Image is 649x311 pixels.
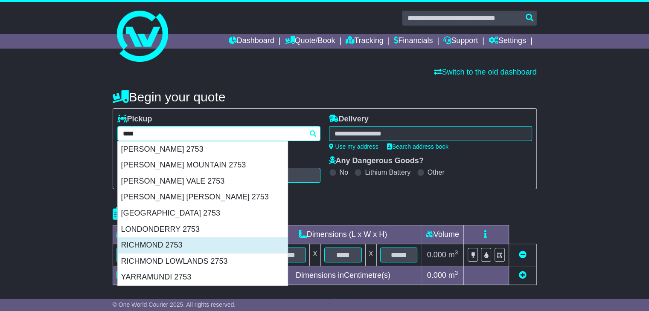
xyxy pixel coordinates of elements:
[118,253,288,270] div: RICHMOND LOWLANDS 2753
[117,126,320,141] typeahead: Please provide city
[118,205,288,222] div: [GEOGRAPHIC_DATA] 2753
[113,90,537,104] h4: Begin your quote
[519,251,527,259] a: Remove this item
[340,168,348,176] label: No
[443,34,478,49] a: Support
[118,173,288,190] div: [PERSON_NAME] VALE 2753
[265,225,421,244] td: Dimensions (L x W x H)
[118,157,288,173] div: [PERSON_NAME] MOUNTAIN 2753
[329,156,424,166] label: Any Dangerous Goods?
[229,34,274,49] a: Dashboard
[394,34,433,49] a: Financials
[434,68,536,76] a: Switch to the old dashboard
[455,249,458,256] sup: 3
[448,251,458,259] span: m
[265,266,421,285] td: Dimensions in Centimetre(s)
[329,115,369,124] label: Delivery
[365,168,410,176] label: Lithium Battery
[113,301,236,308] span: © One World Courier 2025. All rights reserved.
[118,141,288,158] div: [PERSON_NAME] 2753
[387,143,448,150] a: Search address book
[285,34,335,49] a: Quote/Book
[309,244,320,266] td: x
[519,271,527,279] a: Add new item
[118,189,288,205] div: [PERSON_NAME] [PERSON_NAME] 2753
[118,222,288,238] div: LONDONDERRY 2753
[489,34,526,49] a: Settings
[113,225,184,244] td: Type
[421,225,464,244] td: Volume
[427,251,446,259] span: 0.000
[428,168,445,176] label: Other
[113,266,184,285] td: Total
[117,115,152,124] label: Pickup
[346,34,383,49] a: Tracking
[455,270,458,276] sup: 3
[118,237,288,253] div: RICHMOND 2753
[118,269,288,285] div: YARRAMUNDI 2753
[427,271,446,279] span: 0.000
[365,244,376,266] td: x
[329,143,378,150] a: Use my address
[448,271,458,279] span: m
[113,207,220,221] h4: Package details |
